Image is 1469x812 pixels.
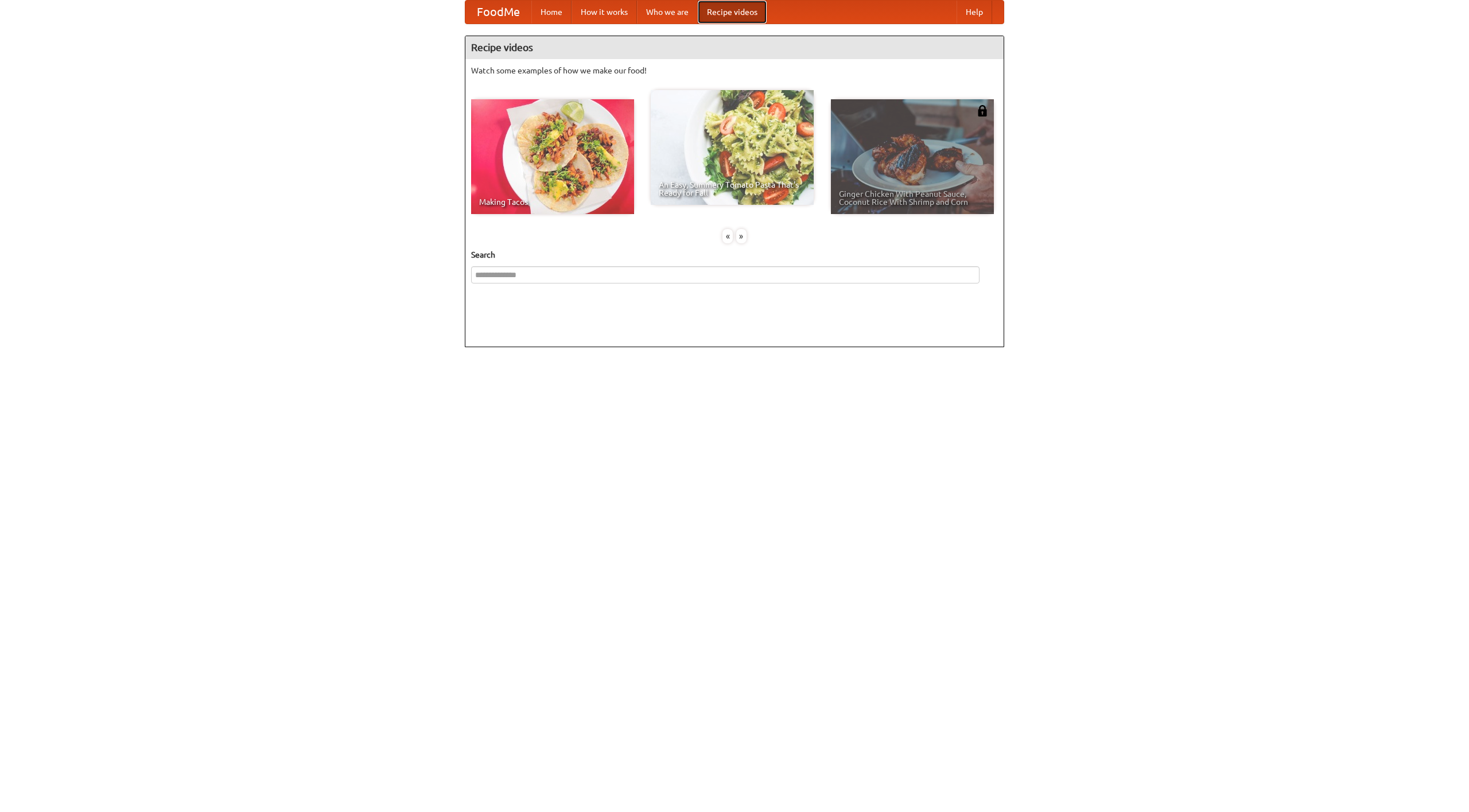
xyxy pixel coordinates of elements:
a: Who we are [637,1,698,24]
a: Recipe videos [698,1,767,24]
div: » [736,229,747,243]
h5: Search [471,249,998,261]
h4: Recipe videos [465,36,1004,59]
span: An Easy, Summery Tomato Pasta That's Ready for Fall [659,181,806,197]
span: Making Tacos [479,198,626,206]
p: Watch some examples of how we make our food! [471,65,998,76]
div: « [722,229,733,243]
a: How it works [572,1,637,24]
a: Help [957,1,992,24]
a: FoodMe [465,1,531,24]
a: Home [531,1,572,24]
img: 483408.png [977,105,988,116]
a: An Easy, Summery Tomato Pasta That's Ready for Fall [651,90,814,205]
a: Making Tacos [471,99,634,214]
